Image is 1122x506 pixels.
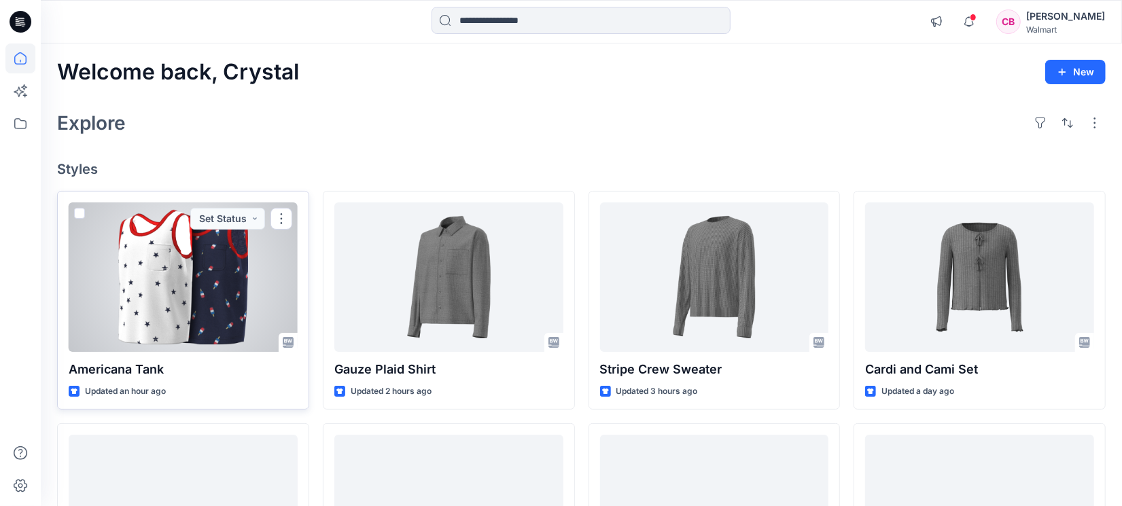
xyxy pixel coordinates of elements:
p: Gauze Plaid Shirt [334,360,563,379]
p: Updated a day ago [881,384,954,399]
a: Stripe Crew Sweater [600,202,829,352]
p: Updated 2 hours ago [351,384,432,399]
p: Cardi and Cami Set [865,360,1094,379]
div: CB [996,10,1021,34]
a: Gauze Plaid Shirt [334,202,563,352]
p: Stripe Crew Sweater [600,360,829,379]
p: Updated an hour ago [85,384,166,399]
div: Walmart [1026,24,1105,35]
p: Americana Tank [69,360,298,379]
p: Updated 3 hours ago [616,384,698,399]
button: New [1045,60,1106,84]
h2: Explore [57,112,126,134]
h4: Styles [57,161,1106,177]
h2: Welcome back, Crystal [57,60,299,85]
a: Cardi and Cami Set [865,202,1094,352]
div: [PERSON_NAME] [1026,8,1105,24]
a: Americana Tank [69,202,298,352]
